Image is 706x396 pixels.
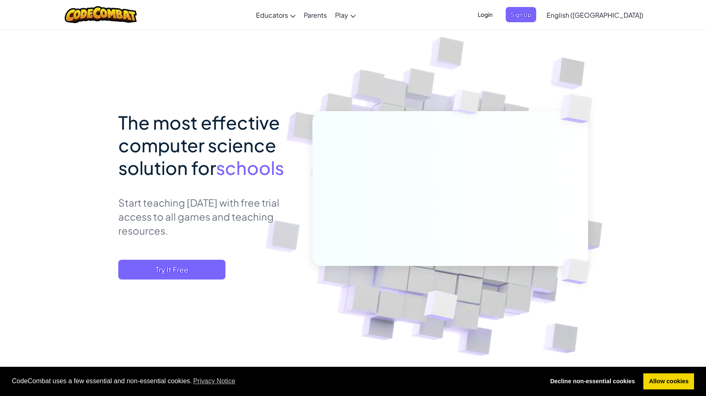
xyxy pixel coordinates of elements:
[118,196,300,238] p: Start teaching [DATE] with free trial access to all games and teaching resources.
[118,260,225,280] button: Try It Free
[192,375,237,387] a: learn more about cookies
[65,6,137,23] img: CodeCombat logo
[542,4,647,26] a: English ([GEOGRAPHIC_DATA])
[547,241,609,301] img: Overlap cubes
[256,11,288,19] span: Educators
[437,74,496,135] img: Overlap cubes
[544,74,615,144] img: Overlap cubes
[335,11,348,19] span: Play
[547,11,643,19] span: English ([GEOGRAPHIC_DATA])
[544,373,640,390] a: deny cookies
[403,273,477,341] img: Overlap cubes
[118,111,280,179] span: The most effective computer science solution for
[506,7,536,22] button: Sign Up
[473,7,497,22] button: Login
[252,4,300,26] a: Educators
[331,4,360,26] a: Play
[300,4,331,26] a: Parents
[216,156,284,179] span: schools
[12,375,538,387] span: CodeCombat uses a few essential and non-essential cookies.
[643,373,694,390] a: allow cookies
